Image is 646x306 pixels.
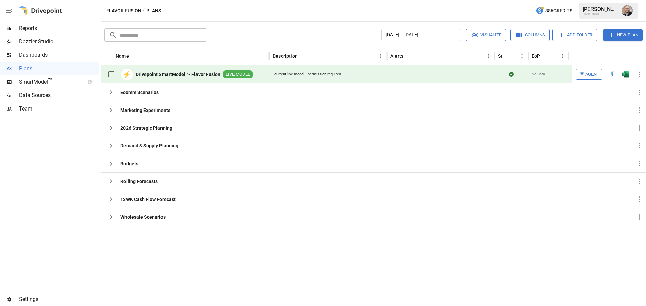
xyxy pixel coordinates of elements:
div: Open in Excel [622,71,629,78]
span: Team [19,105,99,113]
span: Data Sources [19,91,99,99]
img: g5qfjXmAAAAABJRU5ErkJggg== [622,71,629,78]
button: Sort [404,51,414,61]
button: Sort [637,51,646,61]
button: Visualize [466,29,506,41]
button: Columns [510,29,550,41]
span: SmartModel [19,78,80,86]
button: Alerts column menu [483,51,493,61]
span: Reports [19,24,99,32]
span: Dazzler Studio [19,38,99,46]
div: current live model - permission required [274,72,341,77]
div: Open in Quick Edit [609,71,616,78]
span: ™ [48,77,53,85]
span: No Data [532,72,545,77]
b: Marketing Experiments [120,107,170,114]
button: Description column menu [376,51,385,61]
span: Agent [585,71,599,78]
button: Sort [508,51,517,61]
b: Rolling Forecasts [120,178,158,185]
button: Dustin Jacobson [618,1,637,20]
button: Agent [576,69,602,80]
div: Status [498,53,507,59]
button: New Plan [603,29,643,41]
b: Demand & Supply Planning [120,142,178,149]
button: Sort [548,51,558,61]
div: Alerts [390,53,403,59]
button: Sort [298,51,308,61]
img: quick-edit-flash.b8aec18c.svg [609,71,616,78]
b: Budgets [120,160,138,167]
div: Sync complete [509,71,514,78]
b: Drivepoint SmartModel™- Flavor Fusion [136,71,220,78]
div: / [143,7,145,15]
button: Status column menu [517,51,527,61]
div: Flavor Fusion [583,12,618,15]
button: [DATE] – [DATE] [381,29,460,41]
span: 386 Credits [545,7,572,15]
button: 386Credits [533,5,575,17]
img: Dustin Jacobson [622,5,633,16]
b: Wholesale Scenarios [120,214,166,220]
span: Dashboards [19,51,99,59]
div: [PERSON_NAME] [583,6,618,12]
b: 13WK Cash Flow Forecast [120,196,176,203]
button: Flavor Fusion [106,7,141,15]
button: Sort [130,51,139,61]
span: Settings [19,295,99,303]
button: EoP Cash column menu [558,51,567,61]
div: Name [116,53,129,59]
span: Plans [19,64,99,73]
button: Add Folder [552,29,597,41]
span: LIVE MODEL [223,71,253,78]
b: 2026 Strategic Planning [120,125,172,131]
div: Description [273,53,298,59]
div: EoP Cash [532,53,547,59]
div: ⚡ [121,69,133,80]
b: Ecomm Scenarios [120,89,159,96]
